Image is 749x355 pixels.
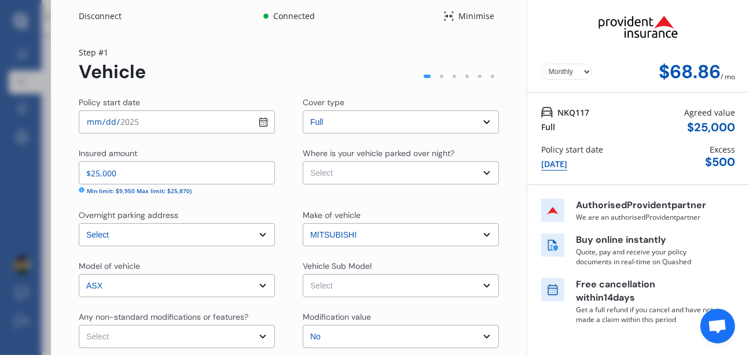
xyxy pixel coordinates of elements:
div: Policy start date [79,97,140,108]
div: Modification value [303,311,371,323]
div: Overnight parking address [79,209,178,221]
p: Get a full refund if you cancel and have not made a claim within this period [576,305,715,324]
p: Buy online instantly [576,234,715,247]
div: Agreed value [684,106,735,119]
div: [DATE] [541,158,567,171]
div: Where is your vehicle parked over night? [303,147,454,159]
img: buy online icon [541,234,564,257]
div: Vehicle [79,61,146,83]
img: free cancel icon [541,278,564,301]
input: Enter insured amount [79,161,275,184]
p: We are an authorised Provident partner [576,212,715,222]
div: Excess [710,143,735,156]
div: Open chat [700,309,735,343]
img: insurer icon [541,199,564,222]
div: Disconnect [79,10,134,22]
div: Any non-standard modifications or features? [79,311,248,323]
p: Authorised Provident partner [576,199,715,212]
div: Vehicle Sub Model [303,260,372,272]
div: Minimise [454,10,499,22]
div: $68.86 [659,61,721,83]
div: Connected [271,10,317,22]
input: dd / mm / yyyy [79,110,275,134]
div: $ 25,000 [687,121,735,134]
div: Insured amount [79,147,137,159]
div: Step # 1 [79,46,146,58]
div: Cover type [303,97,344,108]
div: Min limit: $9,950 Max limit: $25,870) [87,187,192,195]
div: $ 500 [705,156,735,169]
div: Full [541,121,555,133]
div: Model of vehicle [79,260,140,272]
div: / mo [721,61,735,83]
div: Make of vehicle [303,209,361,221]
p: Quote, pay and receive your policy documents in real-time on Quashed [576,247,715,267]
img: Provident.png [580,5,697,49]
p: Free cancellation within 14 days [576,278,715,305]
div: Policy start date [541,143,603,156]
span: NKQ117 [557,106,589,119]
